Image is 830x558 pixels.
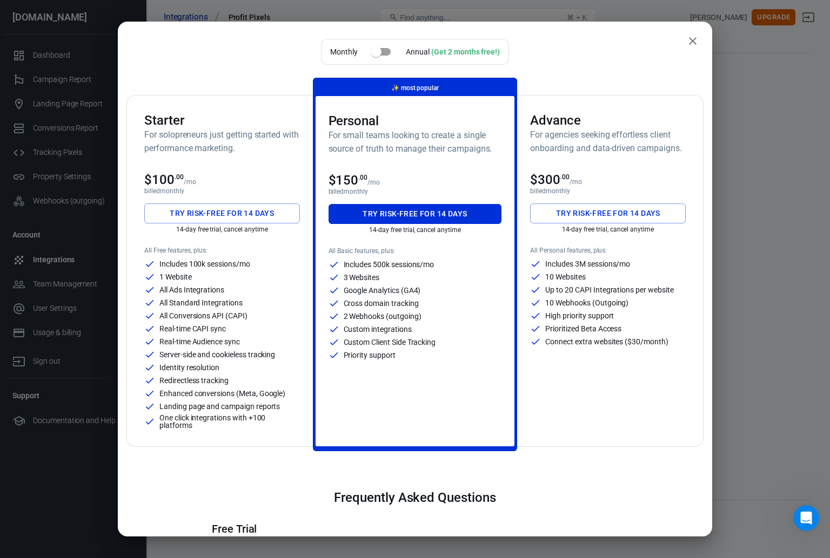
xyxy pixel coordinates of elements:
span: $150 [329,173,368,188]
p: Server-side and cookieless tracking [159,351,275,358]
p: Priority support [344,351,396,359]
p: 1 Website [159,273,192,281]
p: Real-time Audience sync [159,338,240,345]
h6: For agencies seeking effortless client onboarding and data-driven campaigns. [530,128,686,155]
p: Landing page and campaign reports [159,403,280,410]
p: billed monthly [329,188,502,195]
p: 14-day free trial, cancel anytime [144,226,300,233]
p: All Conversions API (CAPI) [159,312,247,319]
p: 14-day free trial, cancel anytime [329,226,502,234]
sup: .00 [560,173,570,181]
span: $300 [530,172,570,187]
p: All Basic features, plus: [329,247,502,255]
button: close [682,30,704,52]
p: Custom integrations [344,325,412,333]
h6: For solopreneurs just getting started with performance marketing. [144,128,300,155]
div: Annual [406,46,500,58]
p: Prioritized Beta Access [545,325,621,332]
p: One click integrations with +100 platforms [159,414,300,429]
p: Enhanced conversions (Meta, Google) [159,390,285,397]
p: Monthly [330,46,358,58]
h4: Free Trial [212,522,618,535]
button: Try risk-free for 14 days [329,204,502,224]
p: /mo [570,178,582,186]
p: Includes 3M sessions/mo [545,260,630,268]
p: Identity resolution [159,364,219,371]
p: most popular [391,83,439,94]
sup: .00 [358,174,367,181]
h6: For small teams looking to create a single source of truth to manage their campaigns. [329,128,502,155]
p: Redirectless tracking [159,377,229,384]
span: $100 [144,172,184,187]
h3: Personal [329,113,502,128]
span: magic [391,84,399,92]
p: 14-day free trial, cancel anytime [530,226,686,233]
p: Cross domain tracking [344,300,419,307]
p: /mo [367,179,380,186]
p: Connect extra websites ($30/month) [545,338,668,345]
iframe: Intercom live chat [793,505,819,531]
p: 10 Websites [545,273,585,281]
button: Try risk-free for 14 days [530,203,686,223]
p: All Free features, plus: [144,247,300,254]
p: Google Analytics (GA4) [344,287,421,294]
h3: Advance [530,113,686,128]
p: /mo [184,178,196,186]
sup: .00 [175,173,184,181]
p: 2 Webhooks (outgoing) [344,312,421,320]
p: 10 Webhooks (Outgoing) [545,299,628,307]
p: 3 Websites [344,274,380,281]
p: All Standard Integrations [159,299,243,307]
button: Try risk-free for 14 days [144,203,300,223]
p: Real-time CAPI sync [159,325,226,332]
p: All Personal features, plus: [530,247,686,254]
h3: Frequently Asked Questions [212,490,618,505]
h3: Starter [144,113,300,128]
div: (Get 2 months free!) [431,47,500,56]
p: Includes 500k sessions/mo [344,261,434,268]
p: All Ads Integrations [159,286,224,294]
p: Up to 20 CAPI Integrations per website [545,286,673,294]
p: Includes 100k sessions/mo [159,260,250,268]
p: Custom Client Side Tracking [344,338,436,346]
p: billed monthly [530,187,686,195]
p: High priority support [545,312,614,319]
p: billed monthly [144,187,300,195]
